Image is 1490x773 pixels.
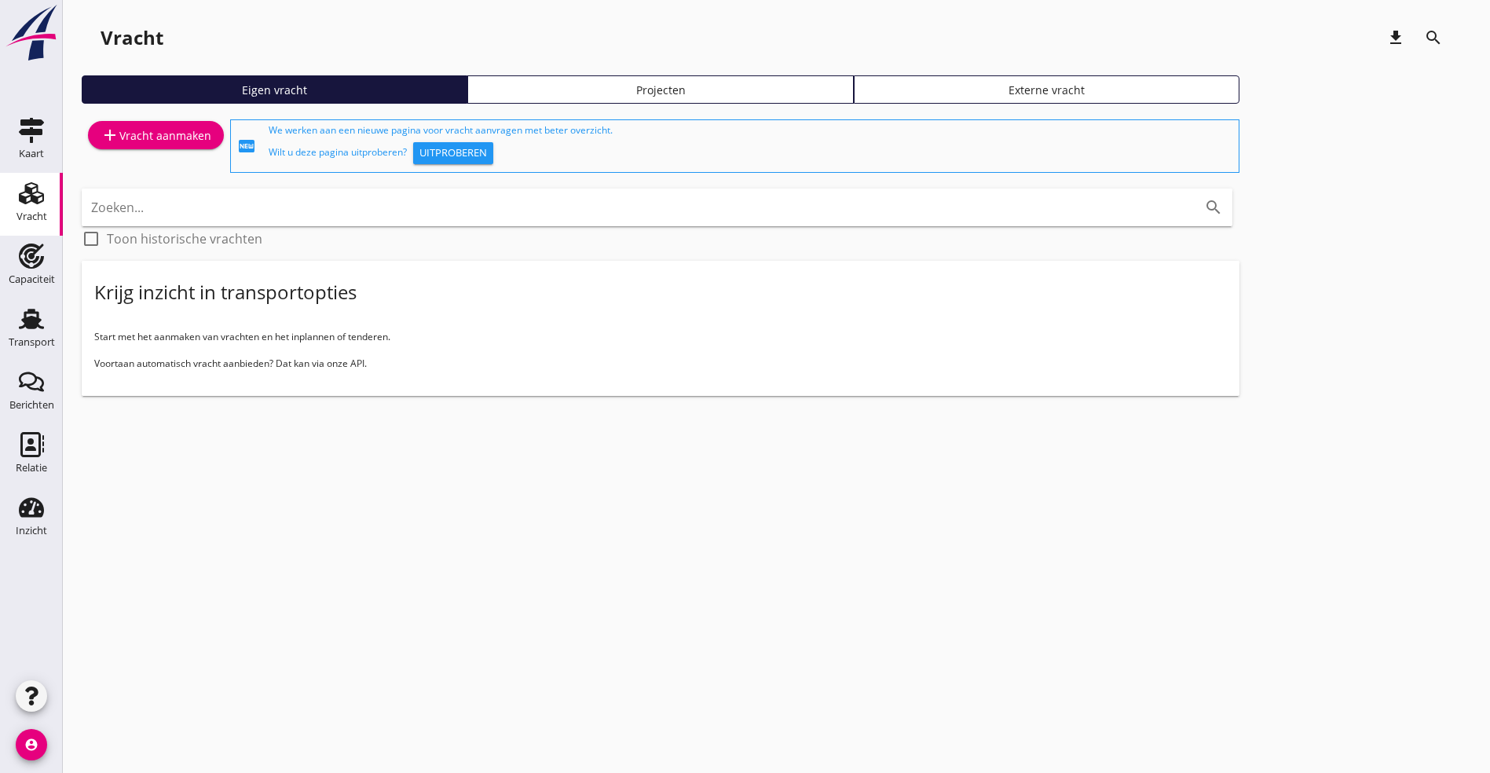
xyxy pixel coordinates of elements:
[19,148,44,159] div: Kaart
[82,75,467,104] a: Eigen vracht
[413,142,493,164] button: Uitproberen
[3,4,60,62] img: logo-small.a267ee39.svg
[467,75,853,104] a: Projecten
[107,231,262,247] label: Toon historische vrachten
[94,357,1227,371] p: Voortaan automatisch vracht aanbieden? Dat kan via onze API.
[16,463,47,473] div: Relatie
[854,75,1239,104] a: Externe vracht
[1424,28,1443,47] i: search
[101,126,119,145] i: add
[89,82,460,98] div: Eigen vracht
[16,526,47,536] div: Inzicht
[419,145,487,161] div: Uitproberen
[101,126,211,145] div: Vracht aanmaken
[9,274,55,284] div: Capaciteit
[474,82,846,98] div: Projecten
[16,211,47,222] div: Vracht
[94,330,1227,344] p: Start met het aanmaken van vrachten en het inplannen of tenderen.
[91,195,1179,220] input: Zoeken...
[16,729,47,760] i: account_circle
[9,337,55,347] div: Transport
[1204,198,1223,217] i: search
[269,123,1232,169] div: We werken aan een nieuwe pagina voor vracht aanvragen met beter overzicht. Wilt u deze pagina uit...
[101,25,163,50] div: Vracht
[94,280,357,305] div: Krijg inzicht in transportopties
[861,82,1232,98] div: Externe vracht
[237,137,256,156] i: fiber_new
[88,121,224,149] a: Vracht aanmaken
[1386,28,1405,47] i: download
[9,400,54,410] div: Berichten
